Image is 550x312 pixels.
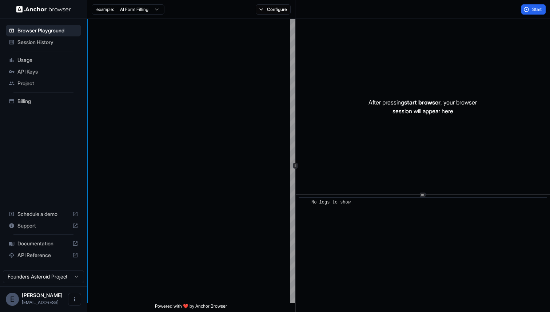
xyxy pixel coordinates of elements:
span: start browser [404,99,441,106]
button: Configure [256,4,291,15]
div: API Reference [6,249,81,261]
div: Support [6,220,81,232]
span: Support [17,222,69,229]
div: Schedule a demo [6,208,81,220]
span: Session History [17,39,78,46]
span: No logs to show [311,200,351,205]
span: ed@asteroid.ai [22,300,59,305]
button: Start [521,4,546,15]
span: Project [17,80,78,87]
span: Edward Upton [22,292,63,298]
span: Schedule a demo [17,210,69,218]
span: Browser Playground [17,27,78,34]
div: E [6,293,19,306]
div: Browser Playground [6,25,81,36]
span: ​ [302,199,306,206]
span: API Reference [17,252,69,259]
div: API Keys [6,66,81,78]
span: example: [96,7,114,12]
span: API Keys [17,68,78,75]
div: Session History [6,36,81,48]
span: Billing [17,98,78,105]
button: Open menu [68,293,81,306]
span: Documentation [17,240,69,247]
span: Usage [17,56,78,64]
span: Start [532,7,542,12]
div: Project [6,78,81,89]
div: Documentation [6,238,81,249]
p: After pressing , your browser session will appear here [368,98,477,115]
div: Usage [6,54,81,66]
img: Anchor Logo [16,6,71,13]
span: Powered with ❤️ by Anchor Browser [155,303,227,312]
div: Billing [6,95,81,107]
